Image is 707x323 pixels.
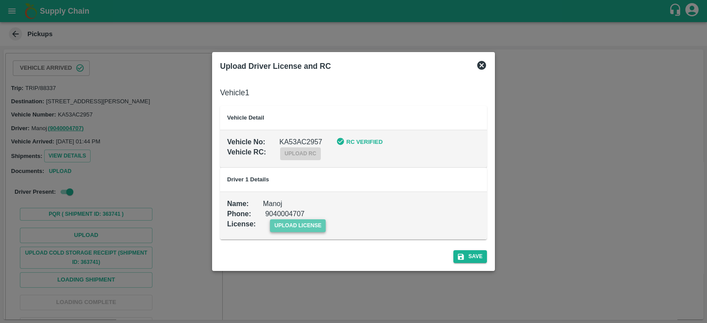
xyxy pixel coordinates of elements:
div: Manoj [249,185,282,209]
b: RC Verified [346,139,383,145]
button: Save [453,250,487,263]
span: upload license [270,219,326,232]
b: Driver 1 Details [227,176,269,183]
div: KA53AC2957 [265,123,322,147]
b: Vehicle RC : [227,148,266,156]
h6: Vehicle 1 [220,86,487,99]
div: 9040004707 [251,195,304,219]
b: Vehicle Detail [227,114,264,121]
b: Upload Driver License and RC [220,62,331,71]
b: License : [227,220,256,228]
